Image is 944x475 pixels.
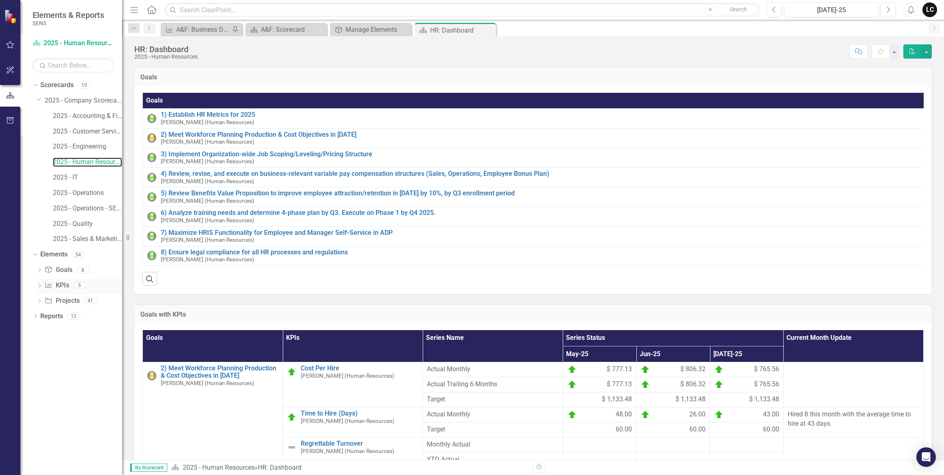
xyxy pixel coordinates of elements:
[161,158,254,164] small: [PERSON_NAME] (Human Resources)
[33,20,104,26] small: SENS
[143,148,925,167] td: Double-Click to Edit Right Click for Context Menu
[332,24,409,35] a: Manage Elements
[675,395,706,404] span: $ 1,133.48
[563,407,636,422] td: Double-Click to Edit
[134,45,198,54] div: HR: Dashboard
[78,82,91,89] div: 10
[147,212,157,221] img: Green: On Track
[916,447,936,467] div: Open Intercom Messenger
[680,380,706,390] span: $ 806.32
[763,410,779,420] span: 43.00
[301,365,418,372] a: Cost Per Hire
[563,453,636,468] td: Double-Click to Edit
[427,425,558,434] span: Target
[143,168,925,187] td: Double-Click to Edit Right Click for Context Menu
[689,425,706,434] span: 60.00
[143,246,925,265] td: Double-Click to Edit Right Click for Context Menu
[161,229,921,236] a: 7) Maximize HRIS Functionality for Employee and Manager Self-Service in ADP
[53,127,122,136] a: 2025 - Customer Service
[922,2,937,17] button: LC
[427,380,558,389] span: Actual Trailing 6 Months
[130,464,167,472] span: By Scorecard
[730,6,747,13] span: Search
[718,4,758,15] button: Search
[754,380,779,390] span: $ 765.56
[161,380,254,386] small: [PERSON_NAME] (Human Resources)
[602,395,632,404] span: $ 1,133.48
[636,453,710,468] td: Double-Click to Edit
[301,448,394,454] small: [PERSON_NAME] (Human Resources)
[40,312,63,321] a: Reports
[161,111,921,118] a: 1) Establish HR Metrics for 2025
[161,190,921,197] a: 5) Review Benefits Value Proposition to improve employee attraction/retention in [DATE] by 10%, b...
[430,25,494,35] div: HR: Dashboard
[287,412,297,422] img: On Target
[427,365,558,374] span: Actual Monthly
[247,24,325,35] a: A&F: Scorecard
[143,226,925,246] td: Double-Click to Edit Right Click for Context Menu
[287,442,297,452] img: Not Defined
[161,209,921,217] a: 6) Analyze training needs and determine 4-phase plan by Q3. Execute on Phase 1 by Q4 2025.
[563,438,636,453] td: Double-Click to Edit
[53,112,122,121] a: 2025 - Accounting & Finance
[33,39,114,48] a: 2025 - Human Resources
[607,365,632,374] span: $ 777.13
[261,24,325,35] div: A&F: Scorecard
[427,395,558,404] span: Target
[749,395,779,404] span: $ 1,133.48
[76,267,90,274] div: 8
[640,380,650,390] img: On Target
[147,371,157,381] img: Yellow: At Risk/Needs Attention
[607,380,632,390] span: $ 777.13
[710,377,784,392] td: Double-Click to Edit
[161,151,921,158] a: 3) Implement Organization-wide Job Scoping/Leveling/Pricing Structure
[53,188,122,198] a: 2025 - Operations
[714,380,724,390] img: On Target
[147,251,157,260] img: Green: On Track
[161,249,921,256] a: 8) Ensure legal compliance for all HR processes and regulations
[161,119,254,125] small: [PERSON_NAME] (Human Resources)
[710,392,784,407] td: Double-Click to Edit
[301,440,418,447] a: Regrettable Turnover
[710,453,784,468] td: Double-Click to Edit
[689,410,706,420] span: 26.00
[258,464,302,471] div: HR: Dashboard
[147,231,157,241] img: Green: On Track
[680,365,706,374] span: $ 806.32
[636,392,710,407] td: Double-Click to Edit
[563,392,636,407] td: Double-Click to Edit
[161,178,254,184] small: [PERSON_NAME] (Human Resources)
[73,282,86,289] div: 5
[143,128,925,148] td: Double-Click to Edit Right Click for Context Menu
[636,377,710,392] td: Double-Click to Edit
[53,219,122,229] a: 2025 - Quality
[427,455,558,464] span: YTD Actual
[163,24,230,35] a: A&F: Business Day Financials sent out to Sr. Leadership
[147,133,157,143] img: Yellow: At Risk/Needs Attention
[783,362,923,407] td: Double-Click to Edit
[567,380,577,390] img: On Target
[567,365,577,374] img: On Target
[176,24,230,35] div: A&F: Business Day Financials sent out to Sr. Leadership
[147,173,157,182] img: Green: On Track
[301,418,394,424] small: [PERSON_NAME] (Human Resources)
[563,422,636,438] td: Double-Click to Edit
[140,74,926,81] h3: Goals
[143,187,925,207] td: Double-Click to Edit Right Click for Context Menu
[301,373,394,379] small: [PERSON_NAME] (Human Resources)
[161,131,921,138] a: 2) Meet Workforce Planning Production & Cost Objectives in [DATE]
[427,410,558,419] span: Actual Monthly
[710,422,784,438] td: Double-Click to Edit
[427,440,558,449] span: Monthly Actual
[147,114,157,123] img: Green: On Track
[165,3,760,17] input: Search ClearPoint...
[183,464,255,471] a: 2025 - Human Resources
[134,54,198,60] div: 2025 - Human Resources
[283,407,423,438] td: Double-Click to Edit Right Click for Context Menu
[53,234,122,244] a: 2025 - Sales & Marketing
[147,153,157,162] img: Green: On Track
[44,265,72,275] a: Goals
[40,250,68,259] a: Elements
[44,281,69,290] a: KPIs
